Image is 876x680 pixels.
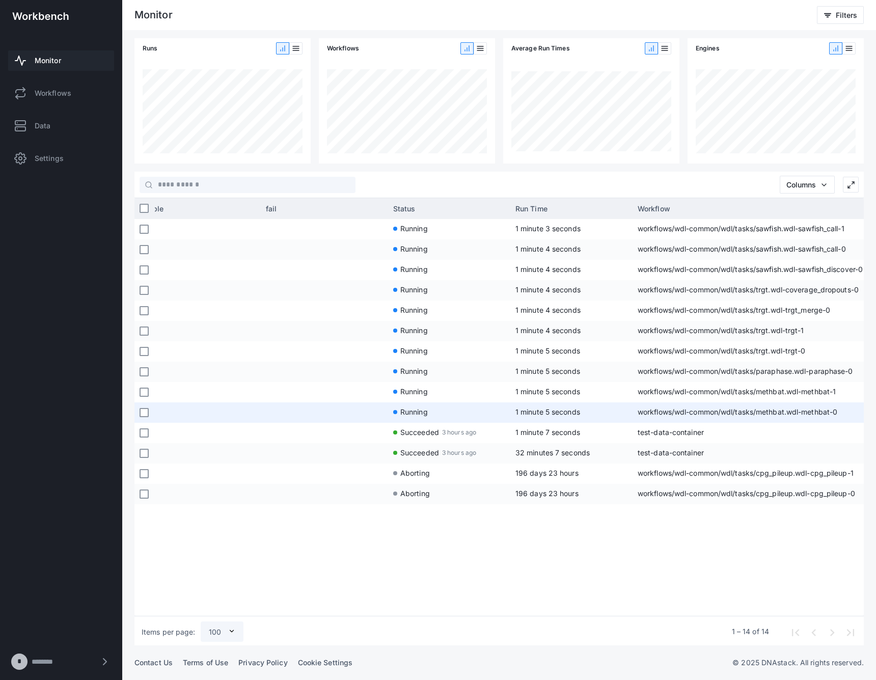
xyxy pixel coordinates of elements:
button: Last page [840,622,859,641]
span: Engines [696,43,720,53]
span: Data [35,121,50,131]
img: workbench-logo-white.svg [12,12,69,20]
span: Running [400,219,428,238]
span: Filters [836,11,857,19]
a: Contact Us [134,658,173,667]
div: 1 – 14 of 14 [732,627,769,637]
button: Columns [780,176,835,194]
button: Next page [822,622,840,641]
span: Average Run Times [511,43,570,53]
span: fail [266,204,277,213]
span: 1 minute 4 seconds [515,326,581,335]
span: Succeeded [400,443,439,462]
span: 1 minute 4 seconds [515,306,581,314]
span: Run Time [515,204,547,213]
span: Columns [786,180,816,189]
a: Workflows [8,83,114,103]
div: Monitor [134,10,173,20]
span: 196 days 23 hours [515,489,579,498]
span: Workflows [327,43,359,53]
span: Workflow [638,204,670,213]
span: 1 minute 5 seconds [515,346,580,355]
a: Terms of Use [183,658,228,667]
span: Status [393,204,416,213]
span: Runs [143,43,157,53]
span: Settings [35,153,64,164]
span: Succeeded [400,423,439,442]
a: Privacy Policy [238,658,287,667]
span: Running [400,260,428,279]
a: Monitor [8,50,114,71]
span: Workflows [35,88,71,98]
a: Settings [8,148,114,169]
span: Running [400,402,428,421]
div: Items per page: [142,627,196,637]
a: Cookie Settings [298,658,353,667]
span: Running [400,239,428,258]
span: 1 minute 7 seconds [515,428,580,437]
span: 1 minute 4 seconds [515,265,581,274]
span: 1 minute 5 seconds [515,407,580,416]
span: 1 minute 4 seconds [515,285,581,294]
span: Running [400,382,428,401]
span: Aborting [400,484,430,503]
span: Running [400,301,428,319]
p: © 2025 DNAstack. All rights reserved. [732,658,864,668]
span: Running [400,341,428,360]
span: Running [400,280,428,299]
button: Previous page [804,622,822,641]
span: 32 minutes 7 seconds [515,448,590,457]
span: Aborting [400,464,430,482]
span: Monitor [35,56,61,66]
span: 3 hours ago [442,423,476,442]
span: 3 hours ago [442,443,476,462]
span: 1 minute 5 seconds [515,367,580,375]
span: 196 days 23 hours [515,469,579,477]
span: Running [400,321,428,340]
span: Running [400,362,428,380]
span: 1 minute 4 seconds [515,244,581,253]
span: 1 minute 3 seconds [515,224,581,233]
button: First page [785,622,804,641]
span: 1 minute 5 seconds [515,387,580,396]
button: Filters [817,6,864,24]
a: Data [8,116,114,136]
